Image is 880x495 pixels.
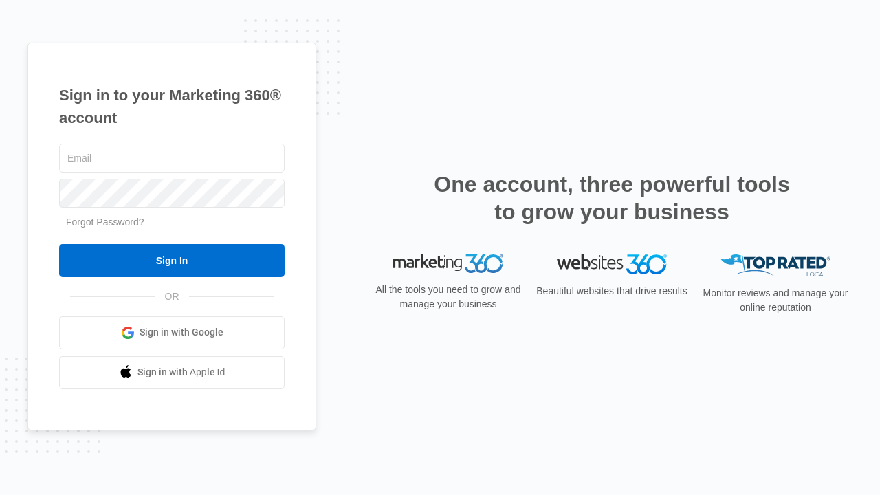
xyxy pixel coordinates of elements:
[393,254,503,274] img: Marketing 360
[137,365,225,379] span: Sign in with Apple Id
[535,284,689,298] p: Beautiful websites that drive results
[66,217,144,228] a: Forgot Password?
[59,84,285,129] h1: Sign in to your Marketing 360® account
[59,244,285,277] input: Sign In
[59,316,285,349] a: Sign in with Google
[698,286,852,315] p: Monitor reviews and manage your online reputation
[720,254,830,277] img: Top Rated Local
[430,170,794,225] h2: One account, three powerful tools to grow your business
[59,144,285,173] input: Email
[557,254,667,274] img: Websites 360
[59,356,285,389] a: Sign in with Apple Id
[371,283,525,311] p: All the tools you need to grow and manage your business
[155,289,189,304] span: OR
[140,325,223,340] span: Sign in with Google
